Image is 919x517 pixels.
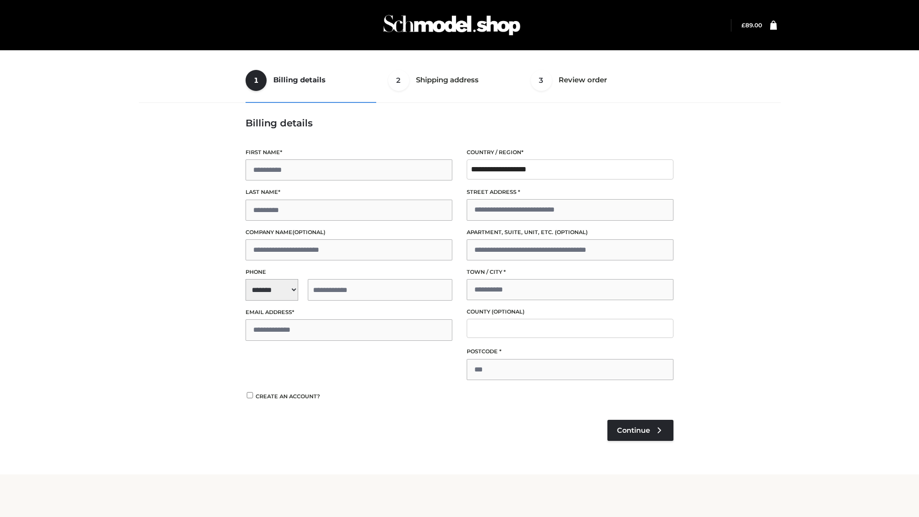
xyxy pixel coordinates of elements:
[246,268,452,277] label: Phone
[741,22,762,29] bdi: 89.00
[246,148,452,157] label: First name
[380,6,524,44] img: Schmodel Admin 964
[467,347,673,356] label: Postcode
[555,229,588,236] span: (optional)
[467,148,673,157] label: Country / Region
[492,308,525,315] span: (optional)
[246,188,452,197] label: Last name
[467,228,673,237] label: Apartment, suite, unit, etc.
[246,117,673,129] h3: Billing details
[256,393,320,400] span: Create an account?
[467,188,673,197] label: Street address
[246,228,452,237] label: Company name
[607,420,673,441] a: Continue
[467,268,673,277] label: Town / City
[467,307,673,316] label: County
[246,392,254,398] input: Create an account?
[292,229,325,236] span: (optional)
[617,426,650,435] span: Continue
[741,22,762,29] a: £89.00
[741,22,745,29] span: £
[246,308,452,317] label: Email address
